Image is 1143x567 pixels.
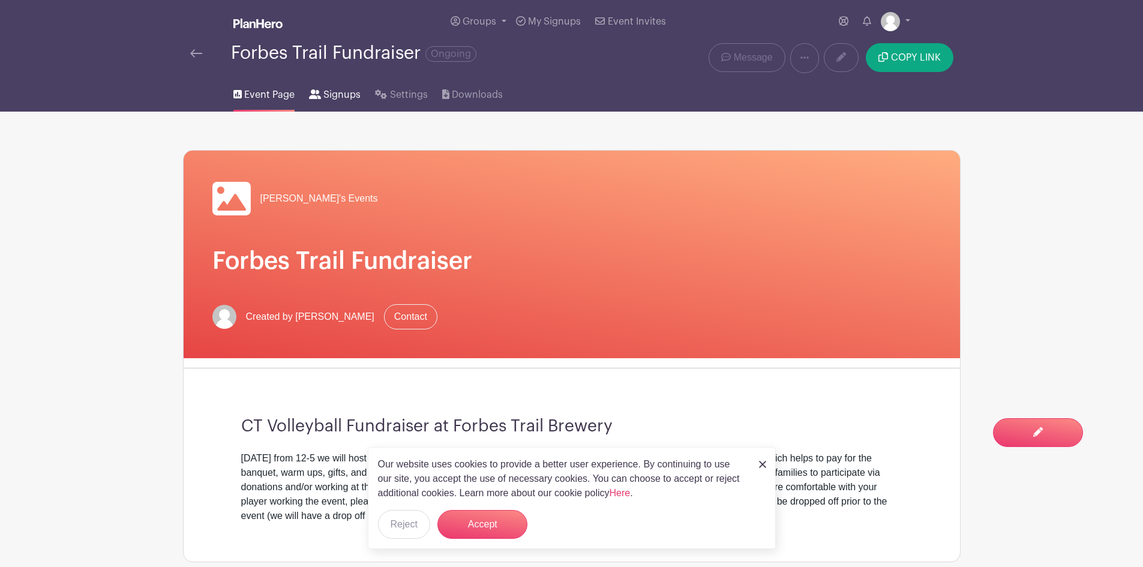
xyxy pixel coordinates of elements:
[241,416,902,437] h3: CT Volleyball Fundraiser at Forbes Trail Brewery
[212,305,236,329] img: default-ce2991bfa6775e67f084385cd625a349d9dcbb7a52a09fb2fda1e96e2d18dcdb.png
[260,191,378,206] span: [PERSON_NAME]'s Events
[244,88,295,102] span: Event Page
[375,73,427,112] a: Settings
[881,12,900,31] img: default-ce2991bfa6775e67f084385cd625a349d9dcbb7a52a09fb2fda1e96e2d18dcdb.png
[190,49,202,58] img: back-arrow-29a5d9b10d5bd6ae65dc969a981735edf675c4d7a1fe02e03b50dbd4ba3cdb55.svg
[759,461,766,468] img: close_button-5f87c8562297e5c2d7936805f587ecaba9071eb48480494691a3f1689db116b3.svg
[528,17,581,26] span: My Signups
[437,510,527,539] button: Accept
[212,247,931,275] h1: Forbes Trail Fundraiser
[425,46,476,62] span: Ongoing
[246,310,374,324] span: Created by [PERSON_NAME]
[709,43,785,72] a: Message
[378,457,746,500] p: Our website uses cookies to provide a better user experience. By continuing to use our site, you ...
[608,17,666,26] span: Event Invites
[384,304,437,329] a: Contact
[442,73,503,112] a: Downloads
[231,43,476,63] div: Forbes Trail Fundraiser
[309,73,361,112] a: Signups
[241,451,902,523] div: [DATE] from 12-5 we will host the Volleyball Fundraiser at Forbes Trail Brewing. This is our majo...
[610,488,631,498] a: Here
[233,19,283,28] img: logo_white-6c42ec7e38ccf1d336a20a19083b03d10ae64f83f12c07503d8b9e83406b4c7d.svg
[390,88,428,102] span: Settings
[866,43,953,72] button: COPY LINK
[891,53,941,62] span: COPY LINK
[233,73,295,112] a: Event Page
[734,50,773,65] span: Message
[378,510,430,539] button: Reject
[323,88,361,102] span: Signups
[463,17,496,26] span: Groups
[452,88,503,102] span: Downloads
